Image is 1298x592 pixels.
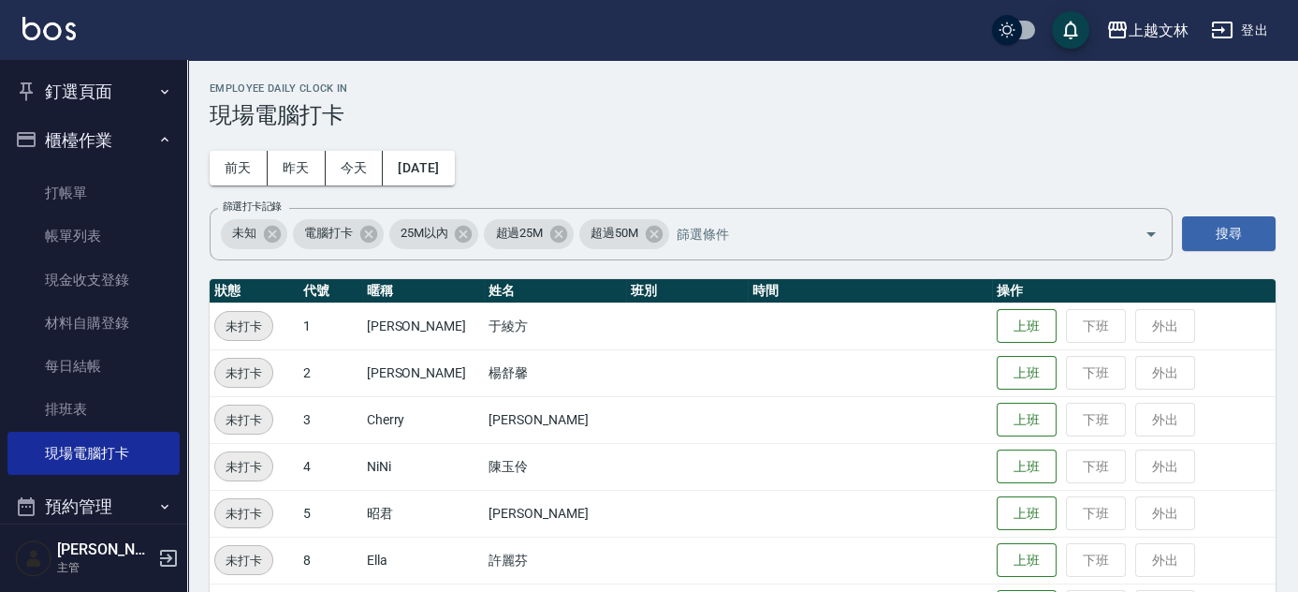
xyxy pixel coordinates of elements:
td: 許麗芬 [484,537,626,584]
td: Cherry [362,396,484,443]
td: Ella [362,537,484,584]
div: 25M以內 [389,219,479,249]
a: 打帳單 [7,171,180,215]
div: 超過25M [484,219,574,249]
td: [PERSON_NAME] [362,303,484,349]
span: 未打卡 [215,410,272,430]
span: 超過25M [484,224,554,243]
div: 上越文林 [1129,19,1189,42]
td: 楊舒馨 [484,349,626,396]
button: 前天 [210,151,268,185]
a: 每日結帳 [7,345,180,388]
span: 未打卡 [215,363,272,383]
button: 今天 [326,151,384,185]
td: 1 [299,303,362,349]
td: NiNi [362,443,484,490]
td: 5 [299,490,362,537]
button: 上班 [997,496,1057,531]
img: Logo [22,17,76,40]
th: 操作 [992,279,1276,303]
button: 上班 [997,450,1057,484]
button: 櫃檯作業 [7,116,180,165]
button: 昨天 [268,151,326,185]
button: 上班 [997,356,1057,391]
a: 排班表 [7,388,180,431]
td: [PERSON_NAME] [484,490,626,537]
h5: [PERSON_NAME] [57,540,153,559]
div: 未知 [221,219,287,249]
td: 4 [299,443,362,490]
a: 帳單列表 [7,215,180,258]
td: [PERSON_NAME] [484,396,626,443]
input: 篩選條件 [672,217,1112,250]
img: Person [15,540,52,577]
span: 未打卡 [215,457,272,477]
td: 昭君 [362,490,484,537]
a: 材料自購登錄 [7,302,180,345]
th: 暱稱 [362,279,484,303]
h3: 現場電腦打卡 [210,102,1276,128]
span: 未打卡 [215,504,272,524]
h2: Employee Daily Clock In [210,82,1276,95]
label: 篩選打卡記錄 [223,200,282,214]
div: 超過50M [579,219,669,249]
div: 電腦打卡 [293,219,384,249]
span: 25M以內 [389,224,459,243]
button: 預約管理 [7,482,180,531]
a: 現場電腦打卡 [7,432,180,475]
p: 主管 [57,559,153,576]
button: 上班 [997,309,1057,344]
td: [PERSON_NAME] [362,349,484,396]
td: 3 [299,396,362,443]
button: [DATE] [383,151,454,185]
td: 陳玉伶 [484,443,626,490]
a: 現金收支登錄 [7,259,180,302]
button: Open [1136,219,1166,249]
button: 上越文林 [1099,11,1196,50]
th: 班別 [626,279,748,303]
button: 登出 [1203,13,1276,48]
span: 未打卡 [215,317,272,336]
td: 于綾方 [484,303,626,349]
span: 電腦打卡 [293,224,364,243]
button: 釘選頁面 [7,67,180,116]
span: 未知 [221,224,268,243]
button: 上班 [997,403,1057,437]
th: 狀態 [210,279,299,303]
th: 代號 [299,279,362,303]
button: 搜尋 [1182,216,1276,251]
th: 時間 [748,279,992,303]
th: 姓名 [484,279,626,303]
td: 2 [299,349,362,396]
span: 未打卡 [215,551,272,570]
button: save [1052,11,1089,49]
span: 超過50M [579,224,649,243]
td: 8 [299,537,362,584]
button: 上班 [997,543,1057,578]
